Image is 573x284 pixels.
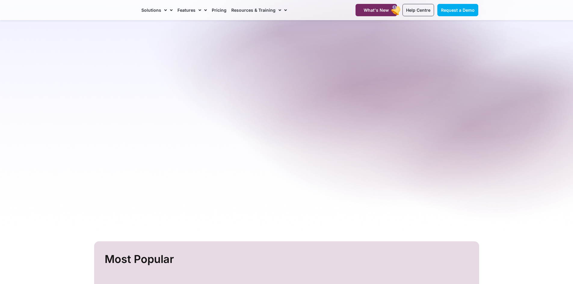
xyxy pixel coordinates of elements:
[105,250,470,268] h2: Most Popular
[402,4,434,16] a: Help Centre
[95,6,136,15] img: CareMaster Logo
[364,8,389,13] span: What's New
[406,8,430,13] span: Help Centre
[356,4,397,16] a: What's New
[437,4,478,16] a: Request a Demo
[441,8,475,13] span: Request a Demo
